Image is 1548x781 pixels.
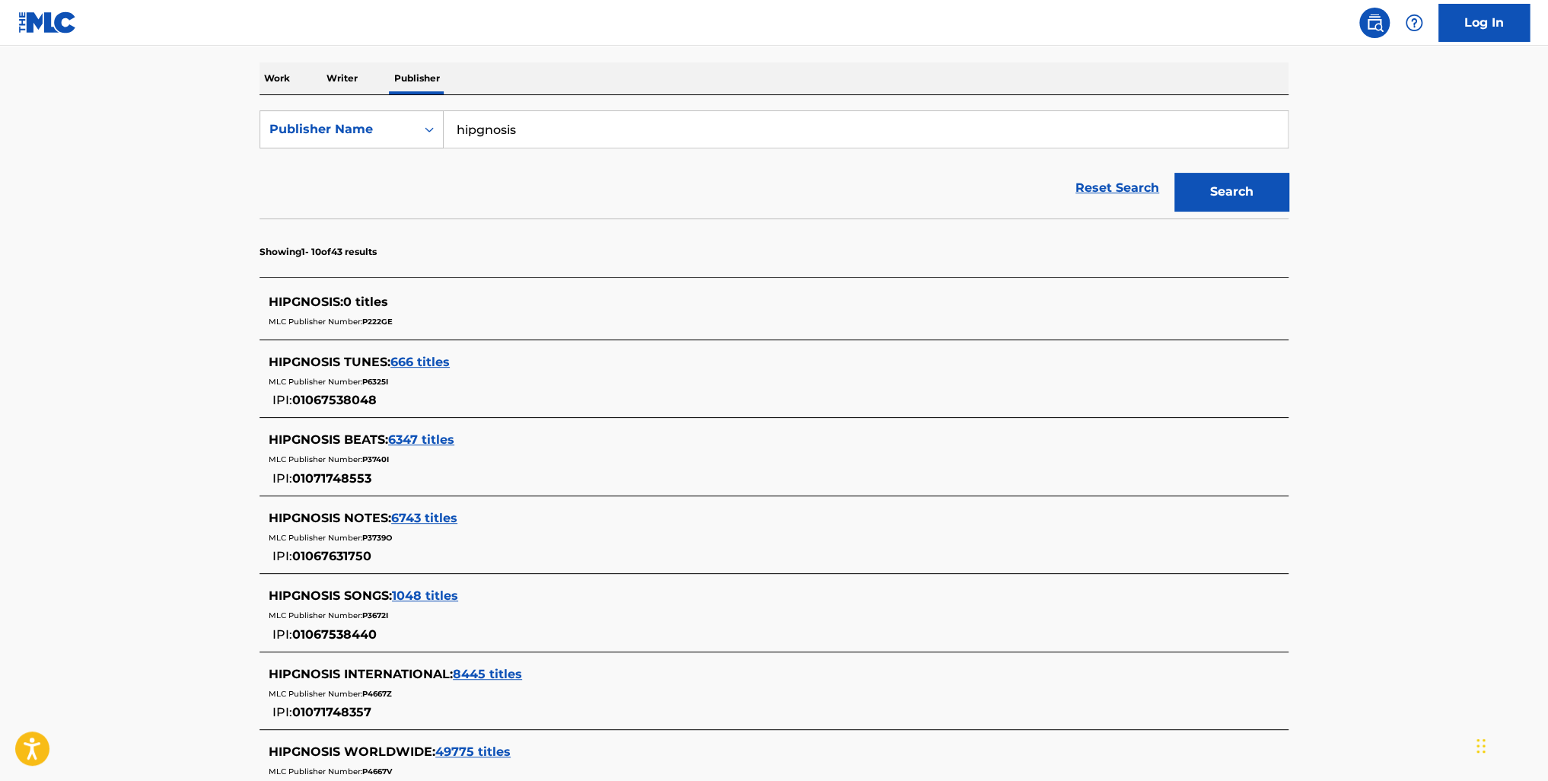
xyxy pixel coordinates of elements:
span: 6347 titles [388,432,454,447]
a: Public Search [1359,8,1390,38]
span: HIPGNOSIS : [269,295,343,309]
span: IPI: [272,627,292,642]
iframe: Chat Widget [1472,708,1548,781]
span: P222GE [362,317,393,327]
p: Writer [322,62,362,94]
img: MLC Logo [18,11,77,33]
span: 01067538048 [292,393,377,407]
span: IPI: [272,549,292,563]
span: MLC Publisher Number: [269,377,362,387]
span: P3672I [362,610,388,620]
p: Work [260,62,295,94]
span: MLC Publisher Number: [269,689,362,699]
span: IPI: [272,705,292,719]
img: search [1365,14,1384,32]
span: 6743 titles [391,511,457,525]
span: MLC Publisher Number: [269,317,362,327]
span: 01071748553 [292,471,371,486]
span: 666 titles [390,355,450,369]
span: IPI: [272,393,292,407]
a: Log In [1438,4,1530,42]
span: HIPGNOSIS WORLDWIDE : [269,744,435,759]
button: Search [1174,173,1288,211]
span: MLC Publisher Number: [269,610,362,620]
span: 0 titles [343,295,388,309]
span: 01067631750 [292,549,371,563]
span: MLC Publisher Number: [269,533,362,543]
div: Drag [1476,723,1486,769]
span: P6325I [362,377,388,387]
span: 8445 titles [453,667,522,681]
span: 01071748357 [292,705,371,719]
img: help [1405,14,1423,32]
span: 1048 titles [392,588,458,603]
span: MLC Publisher Number: [269,454,362,464]
span: P3740I [362,454,389,464]
span: HIPGNOSIS SONGS : [269,588,392,603]
span: HIPGNOSIS INTERNATIONAL : [269,667,453,681]
span: 01067538440 [292,627,377,642]
span: HIPGNOSIS BEATS : [269,432,388,447]
span: P4667V [362,767,392,776]
span: P3739O [362,533,392,543]
div: Publisher Name [269,120,406,139]
span: HIPGNOSIS NOTES : [269,511,391,525]
span: IPI: [272,471,292,486]
span: HIPGNOSIS TUNES : [269,355,390,369]
span: P4667Z [362,689,392,699]
span: MLC Publisher Number: [269,767,362,776]
a: Reset Search [1068,171,1167,205]
p: Showing 1 - 10 of 43 results [260,245,377,259]
form: Search Form [260,110,1288,218]
div: Help [1399,8,1429,38]
p: Publisher [390,62,444,94]
span: 49775 titles [435,744,511,759]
